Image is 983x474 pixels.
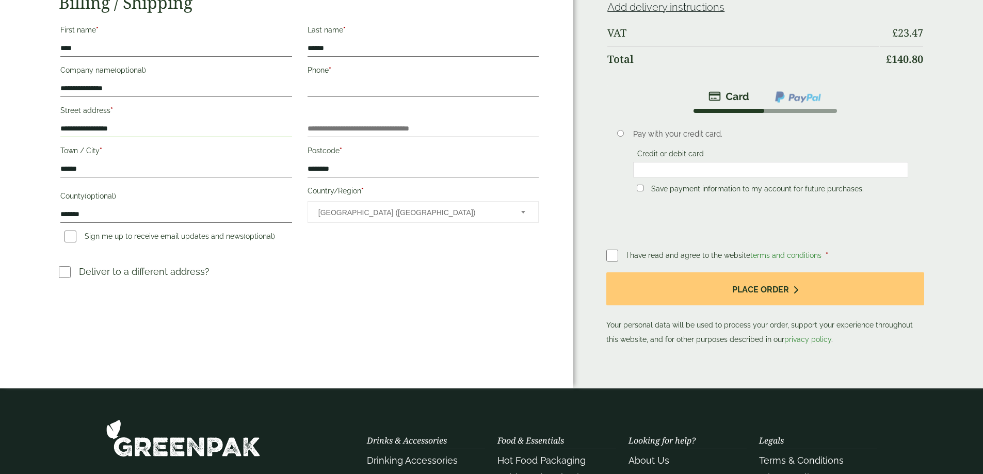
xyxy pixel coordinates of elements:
span: (optional) [115,66,146,74]
p: Deliver to a different address? [79,265,210,279]
abbr: required [110,106,113,115]
abbr: required [340,146,342,155]
label: First name [60,23,292,40]
img: GreenPak Supplies [106,419,261,457]
button: Place order [606,272,924,306]
label: Street address [60,103,292,121]
th: Total [607,46,878,72]
label: Company name [60,63,292,80]
label: Credit or debit card [633,150,708,161]
span: United Kingdom (UK) [318,202,507,223]
img: ppcp-gateway.png [774,90,822,104]
a: Drinking Accessories [367,455,458,466]
span: £ [892,26,898,40]
abbr: required [826,251,828,259]
abbr: required [100,146,102,155]
a: Terms & Conditions [759,455,844,466]
img: stripe.png [708,90,749,103]
span: (optional) [85,192,116,200]
a: Add delivery instructions [607,1,724,13]
span: £ [886,52,892,66]
th: VAT [607,21,878,45]
p: Your personal data will be used to process your order, support your experience throughout this we... [606,272,924,347]
span: Country/Region [308,201,539,223]
abbr: required [329,66,331,74]
a: Hot Food Packaging [497,455,586,466]
label: Country/Region [308,184,539,201]
iframe: Secure card payment input frame [636,165,905,174]
abbr: required [343,26,346,34]
abbr: required [361,187,364,195]
a: terms and conditions [750,251,821,259]
a: About Us [629,455,669,466]
a: privacy policy [784,335,831,344]
label: Save payment information to my account for future purchases. [647,185,868,196]
label: Phone [308,63,539,80]
p: Pay with your credit card. [633,128,908,140]
span: (optional) [244,232,275,240]
label: Postcode [308,143,539,161]
abbr: required [96,26,99,34]
bdi: 140.80 [886,52,923,66]
label: County [60,189,292,206]
label: Sign me up to receive email updates and news [60,232,279,243]
input: Sign me up to receive email updates and news(optional) [65,231,76,242]
span: I have read and agree to the website [626,251,824,259]
label: Town / City [60,143,292,161]
label: Last name [308,23,539,40]
bdi: 23.47 [892,26,923,40]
